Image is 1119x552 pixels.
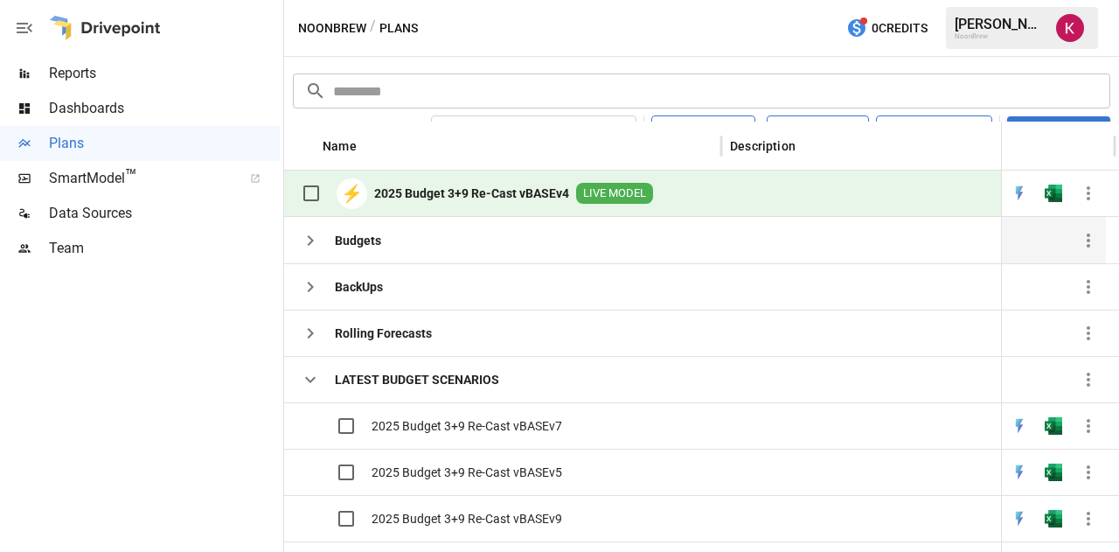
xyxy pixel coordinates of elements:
b: 2025 Budget 3+9 Re-Cast vBASEv4 [374,185,569,202]
span: 2025 Budget 3+9 Re-Cast vBASEv5 [372,464,562,481]
div: Open in Quick Edit [1011,464,1028,481]
button: Sort [1081,134,1106,158]
span: Plans [49,133,280,154]
b: Rolling Forecasts [335,325,432,342]
div: Open in Excel [1045,510,1062,528]
button: [DATE] – [DATE] [431,115,636,147]
img: quick-edit-flash.b8aec18c.svg [1011,417,1028,435]
button: Add Folder [876,115,992,147]
img: excel-icon.76473adf.svg [1045,185,1062,202]
div: Name [323,139,357,153]
div: Open in Excel [1045,464,1062,481]
div: Open in Excel [1045,185,1062,202]
button: New Plan [1007,116,1110,146]
b: BackUps [335,278,383,296]
div: Open in Quick Edit [1011,185,1028,202]
span: Reports [49,63,280,84]
span: Data Sources [49,203,280,224]
button: Description column menu [998,134,1023,158]
img: excel-icon.76473adf.svg [1045,417,1062,435]
img: Kyle Kim [1056,14,1084,42]
div: NoonBrew [955,32,1046,40]
span: 0 Credits [872,17,928,39]
button: Kyle Kim [1046,3,1095,52]
button: Columns [767,115,869,147]
img: quick-edit-flash.b8aec18c.svg [1011,510,1028,528]
span: Dashboards [49,98,280,119]
div: / [370,17,376,39]
button: Visualize [651,115,755,147]
div: Open in Quick Edit [1011,417,1028,435]
div: Open in Excel [1045,417,1062,435]
span: Team [49,238,280,259]
button: Sort [358,134,383,158]
span: 2025 Budget 3+9 Re-Cast vBASEv9 [372,510,562,528]
span: SmartModel [49,168,231,189]
img: quick-edit-flash.b8aec18c.svg [1011,464,1028,481]
img: excel-icon.76473adf.svg [1045,510,1062,528]
span: 2025 Budget 3+9 Re-Cast vBASEv7 [372,417,562,435]
b: Budgets [335,232,381,249]
button: NoonBrew [298,17,366,39]
span: ™ [125,165,137,187]
span: LIVE MODEL [576,185,653,202]
button: 0Credits [839,12,935,45]
img: excel-icon.76473adf.svg [1045,464,1062,481]
button: Sort [797,134,822,158]
div: [PERSON_NAME] [955,16,1046,32]
b: LATEST BUDGET SCENARIOS [335,371,499,388]
div: ⚡ [337,178,367,209]
img: quick-edit-flash.b8aec18c.svg [1011,185,1028,202]
div: Open in Quick Edit [1011,510,1028,528]
div: Description [730,139,796,153]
